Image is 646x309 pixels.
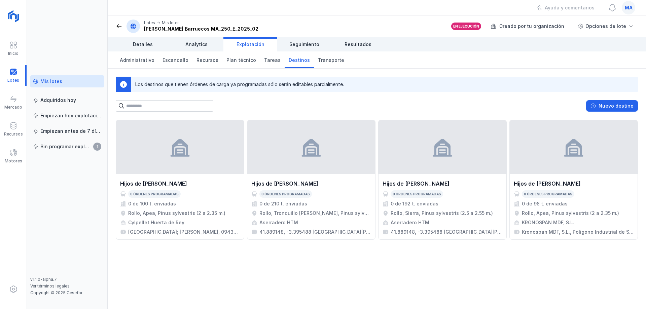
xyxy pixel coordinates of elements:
[259,210,371,217] div: Rollo, Tronquillo [PERSON_NAME], Pinus sylvestris (2.1 a 2.55 m.)
[491,21,570,31] div: Creado por tu organización
[135,81,344,88] div: Los destinos que tienen órdenes de carga ya programadas sólo serán editables parcialmente.
[545,4,595,11] div: Ayuda y comentarios
[128,229,240,235] div: [GEOGRAPHIC_DATA]; [PERSON_NAME], 09430 [PERSON_NAME], [PERSON_NAME]
[133,41,153,48] span: Detalles
[522,219,574,226] div: KRONOSPAN MDF, S.L.
[128,200,176,207] div: 0 de 100 t. enviadas
[30,75,104,87] a: Mis lotes
[163,57,188,64] span: Escandallo
[383,180,450,188] div: Hijos de [PERSON_NAME]
[285,51,314,68] a: Destinos
[260,51,285,68] a: Tareas
[318,57,344,64] span: Transporte
[162,20,180,26] div: Mis lotes
[30,125,104,137] a: Empiezan antes de 7 días
[4,105,22,110] div: Mercado
[524,192,572,196] div: 0 órdenes programadas
[391,219,429,226] div: Aserradero HTM
[5,158,22,164] div: Motores
[185,41,208,48] span: Analytics
[264,57,281,64] span: Tareas
[8,51,19,56] div: Inicio
[331,37,385,51] a: Resultados
[93,143,101,151] span: 1
[116,37,170,51] a: Detalles
[277,37,331,51] a: Seguimiento
[116,51,158,68] a: Administrativo
[222,51,260,68] a: Plan técnico
[522,210,619,217] div: Rollo, Apea, Pinus sylvestris (2 a 2.35 m.)
[223,37,277,51] a: Explotación
[522,229,634,235] div: Kronospan MDF, S.L., Poligono Industrial de San [PERSON_NAME] III s/n, 09600 [GEOGRAPHIC_DATA], [...
[40,128,101,134] div: Empiezan antes de 7 días
[599,103,634,109] div: Nuevo destino
[128,219,184,226] div: Cylpellet Huerta de Rey
[30,283,70,288] a: Ver términos legales
[40,112,101,119] div: Empiezan hoy explotación
[30,277,104,282] div: v1.1.0-alpha.7
[192,51,222,68] a: Recursos
[120,57,154,64] span: Administrativo
[170,37,223,51] a: Analytics
[120,180,187,188] div: Hijos de [PERSON_NAME]
[30,141,104,153] a: Sin programar explotación1
[391,229,502,235] div: 41.889148, -3.395488 [GEOGRAPHIC_DATA][PERSON_NAME]
[30,94,104,106] a: Adquiridos hoy
[158,51,192,68] a: Escandallo
[259,229,371,235] div: 41.889148, -3.395488 [GEOGRAPHIC_DATA][PERSON_NAME]
[40,78,62,85] div: Mis lotes
[514,180,581,188] div: Hijos de [PERSON_NAME]
[625,4,633,11] span: ma
[128,210,225,217] div: Rollo, Apea, Pinus sylvestris (2 a 2.35 m.)
[345,41,371,48] span: Resultados
[130,192,179,196] div: 0 órdenes programadas
[5,8,22,25] img: logoRight.svg
[144,20,155,26] div: Lotes
[585,23,626,30] div: Opciones de lote
[314,51,348,68] a: Transporte
[532,2,599,13] button: Ayuda y comentarios
[289,41,319,48] span: Seguimiento
[586,100,638,112] button: Nuevo destino
[251,180,318,188] div: Hijos de [PERSON_NAME]
[289,57,310,64] span: Destinos
[259,219,298,226] div: Aserradero HTM
[259,200,307,207] div: 0 de 210 t. enviadas
[226,57,256,64] span: Plan técnico
[196,57,218,64] span: Recursos
[261,192,310,196] div: 0 órdenes programadas
[453,24,479,29] div: En ejecución
[144,26,258,32] div: [PERSON_NAME] Barruecos MA_250_E_2025_02
[40,143,91,150] div: Sin programar explotación
[40,97,76,104] div: Adquiridos hoy
[391,200,438,207] div: 0 de 192 t. enviadas
[522,200,568,207] div: 0 de 98 t. enviadas
[237,41,264,48] span: Explotación
[30,110,104,122] a: Empiezan hoy explotación
[4,131,23,137] div: Recursos
[30,290,104,296] div: Copyright © 2025 Cesefor
[391,210,493,217] div: Rollo, Sierra, Pinus sylvestris (2.5 a 2.55 m.)
[393,192,441,196] div: 0 órdenes programadas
